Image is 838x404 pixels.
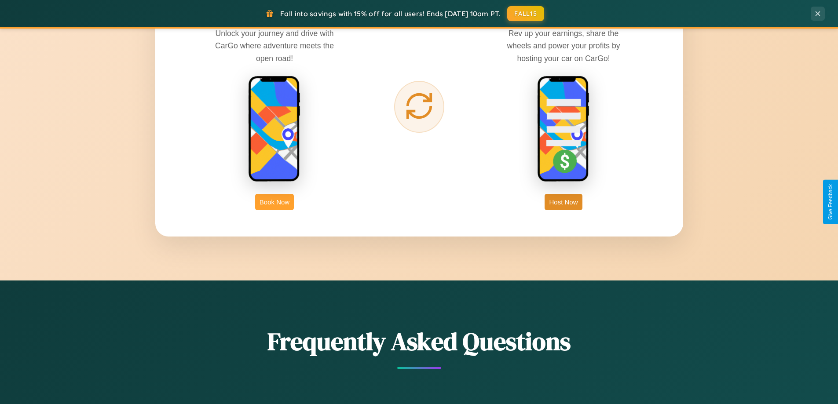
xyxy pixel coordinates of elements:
div: Give Feedback [827,184,834,220]
img: host phone [537,76,590,183]
p: Rev up your earnings, share the wheels and power your profits by hosting your car on CarGo! [498,27,629,64]
button: Host Now [545,194,582,210]
button: FALL15 [507,6,544,21]
h2: Frequently Asked Questions [155,324,683,358]
button: Book Now [255,194,294,210]
p: Unlock your journey and drive with CarGo where adventure meets the open road! [209,27,340,64]
img: rent phone [248,76,301,183]
span: Fall into savings with 15% off for all users! Ends [DATE] 10am PT. [280,9,501,18]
